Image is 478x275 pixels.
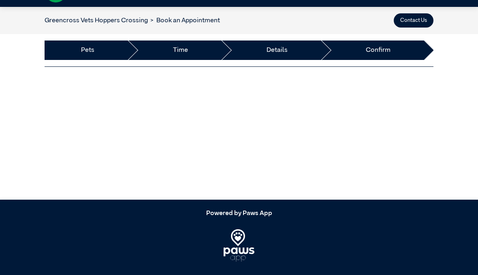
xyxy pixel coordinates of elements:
a: Greencross Vets Hoppers Crossing [45,17,148,24]
nav: breadcrumb [45,16,220,26]
h5: Powered by Paws App [45,210,433,217]
a: Details [267,45,288,55]
a: Confirm [366,45,391,55]
img: PawsApp [224,229,255,262]
li: Book an Appointment [148,16,220,26]
button: Contact Us [394,13,433,28]
a: Time [173,45,188,55]
a: Pets [81,45,94,55]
